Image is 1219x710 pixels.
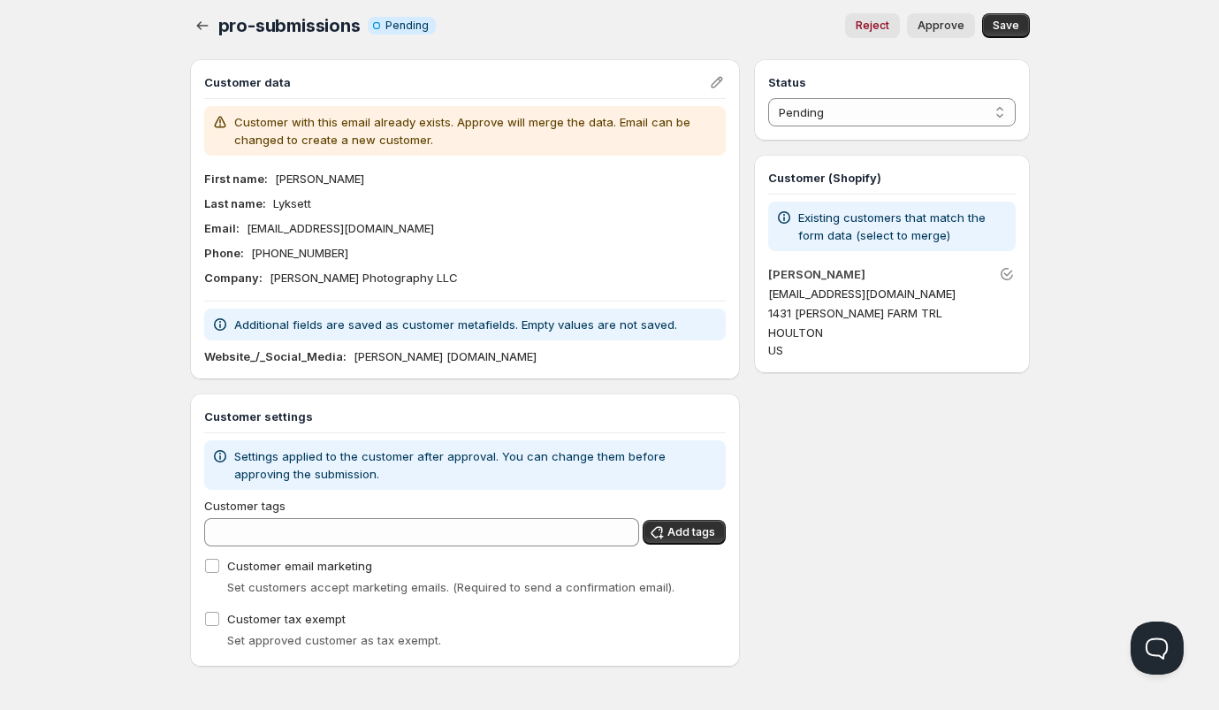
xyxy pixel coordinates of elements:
[768,267,865,281] a: [PERSON_NAME]
[354,347,537,365] p: [PERSON_NAME] [DOMAIN_NAME]
[234,316,677,333] p: Additional fields are saved as customer metafields. Empty values are not saved.
[204,499,286,513] span: Customer tags
[234,113,720,149] p: Customer with this email already exists. Approve will merge the data. Email can be changed to cre...
[768,325,823,357] span: HOULTON US
[385,19,429,33] span: Pending
[204,408,727,425] h3: Customer settings
[204,246,244,260] b: Phone :
[227,633,441,647] span: Set approved customer as tax exempt.
[275,170,364,187] p: [PERSON_NAME]
[204,196,266,210] b: Last name :
[247,219,434,237] p: [EMAIL_ADDRESS][DOMAIN_NAME]
[907,13,975,38] button: Approve
[273,195,311,212] p: Lyksett
[768,169,1015,187] h3: Customer (Shopify)
[994,262,1019,286] button: Unlink
[845,13,900,38] button: Reject
[993,19,1019,33] span: Save
[705,70,729,95] button: Edit
[227,559,372,573] span: Customer email marketing
[918,19,964,33] span: Approve
[643,520,726,545] button: Add tags
[768,285,1015,302] p: [EMAIL_ADDRESS][DOMAIN_NAME]
[227,612,346,626] span: Customer tax exempt
[227,580,674,594] span: Set customers accept marketing emails. (Required to send a confirmation email).
[1131,622,1184,675] iframe: Help Scout Beacon - Open
[667,525,715,539] span: Add tags
[204,73,709,91] h3: Customer data
[270,269,458,286] p: [PERSON_NAME] Photography LLC
[204,349,347,363] b: Website_/_Social_Media :
[251,244,348,262] p: [PHONE_NUMBER]
[204,172,268,186] b: First name :
[768,73,1015,91] h3: Status
[204,221,240,235] b: Email :
[982,13,1030,38] button: Save
[204,271,263,285] b: Company :
[234,447,720,483] p: Settings applied to the customer after approval. You can change them before approving the submiss...
[218,15,361,36] span: pro-submissions
[768,306,942,320] span: 1431 [PERSON_NAME] FARM TRL
[798,209,1008,244] p: Existing customers that match the form data (select to merge)
[856,19,889,33] span: Reject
